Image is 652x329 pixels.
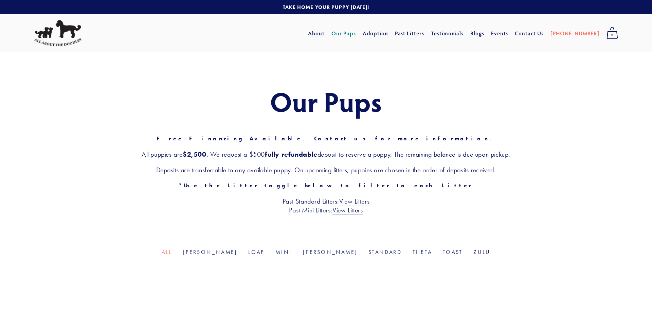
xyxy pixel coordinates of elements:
[431,27,464,39] a: Testimonials
[395,30,424,37] a: Past Litters
[179,182,473,189] strong: *Use the Litter toggle below to filter to each Litter
[162,249,172,255] a: All
[34,150,618,159] h3: All puppies are . We request a $500 deposit to reserve a puppy. The remaining balance is due upon...
[603,25,621,42] a: 0 items in cart
[157,135,496,142] strong: Free Financing Available. Contact us for more information.
[183,150,206,158] strong: $2,500
[275,249,292,255] a: Mini
[308,27,325,39] a: About
[339,197,369,206] a: View Litters
[515,27,544,39] a: Contact Us
[265,150,318,158] strong: fully refundable
[491,27,508,39] a: Events
[606,31,618,39] span: 0
[331,27,356,39] a: Our Pups
[183,249,238,255] a: [PERSON_NAME]
[34,86,618,116] h1: Our Pups
[332,206,363,215] a: View Litters
[363,27,388,39] a: Adoption
[443,249,463,255] a: Toast
[34,20,81,47] img: All About The Doodles
[413,249,432,255] a: Theta
[34,166,618,174] h3: Deposits are transferrable to any available puppy. On upcoming litters, puppies are chosen in the...
[550,27,600,39] a: [PHONE_NUMBER]
[34,197,618,214] h3: Past Standard Litters: Past Mini Litters:
[470,27,484,39] a: Blogs
[248,249,265,255] a: Loaf
[303,249,358,255] a: [PERSON_NAME]
[473,249,490,255] a: Zulu
[368,249,402,255] a: Standard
